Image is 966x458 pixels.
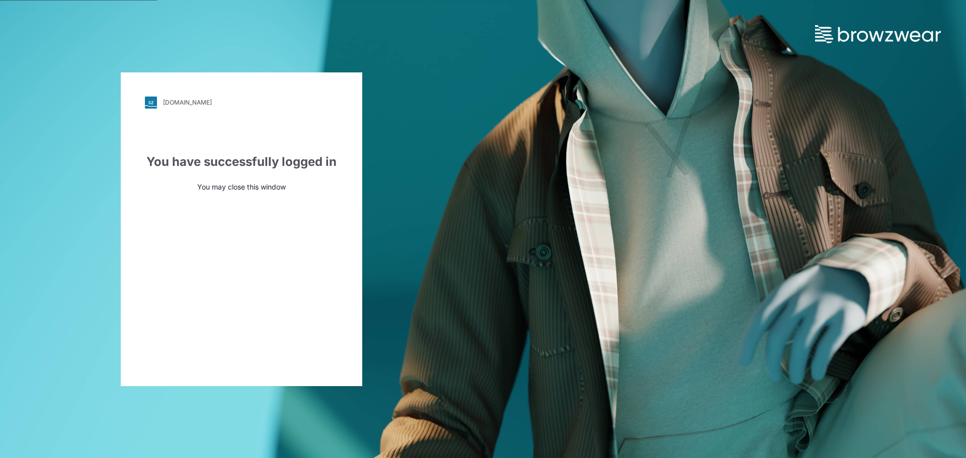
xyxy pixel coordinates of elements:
[145,97,338,109] a: [DOMAIN_NAME]
[145,153,338,171] div: You have successfully logged in
[145,181,338,192] p: You may close this window
[163,99,212,106] div: [DOMAIN_NAME]
[145,97,157,109] img: svg+xml;base64,PHN2ZyB3aWR0aD0iMjgiIGhlaWdodD0iMjgiIHZpZXdCb3g9IjAgMCAyOCAyOCIgZmlsbD0ibm9uZSIgeG...
[815,25,941,43] img: browzwear-logo.73288ffb.svg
